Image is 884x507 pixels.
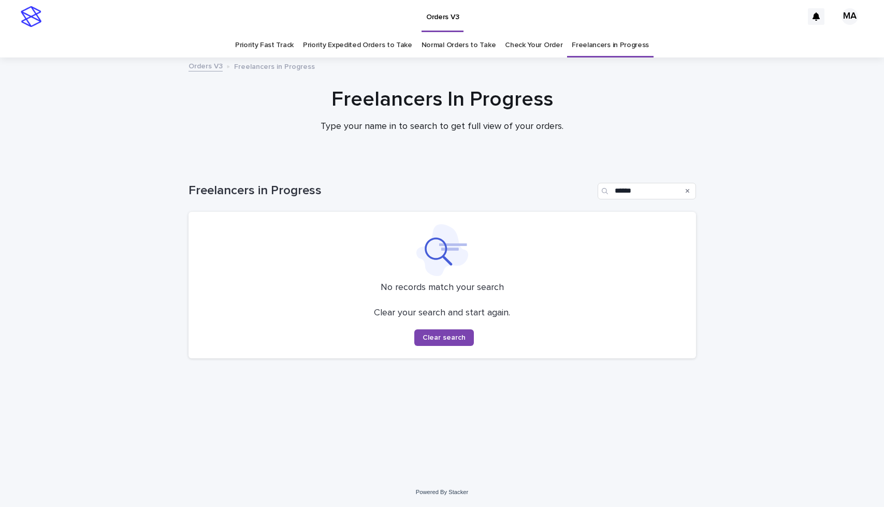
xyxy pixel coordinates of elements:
[598,183,696,199] input: Search
[189,60,223,71] a: Orders V3
[423,334,466,341] span: Clear search
[201,282,684,294] p: No records match your search
[189,183,593,198] h1: Freelancers in Progress
[303,33,412,57] a: Priority Expedited Orders to Take
[234,60,315,71] p: Freelancers in Progress
[189,87,696,112] h1: Freelancers In Progress
[21,6,41,27] img: stacker-logo-s-only.png
[414,329,474,346] button: Clear search
[842,8,858,25] div: MA
[416,489,468,495] a: Powered By Stacker
[235,33,294,57] a: Priority Fast Track
[572,33,649,57] a: Freelancers in Progress
[422,33,496,57] a: Normal Orders to Take
[235,121,649,133] p: Type your name in to search to get full view of your orders.
[374,308,510,319] p: Clear your search and start again.
[505,33,562,57] a: Check Your Order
